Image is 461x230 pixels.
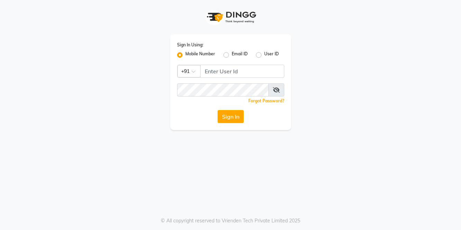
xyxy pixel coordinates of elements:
[203,7,258,27] img: logo1.svg
[177,42,203,48] label: Sign In Using:
[177,83,269,96] input: Username
[185,51,215,59] label: Mobile Number
[218,110,244,123] button: Sign In
[232,51,248,59] label: Email ID
[248,98,284,103] a: Forgot Password?
[264,51,279,59] label: User ID
[200,65,284,78] input: Username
